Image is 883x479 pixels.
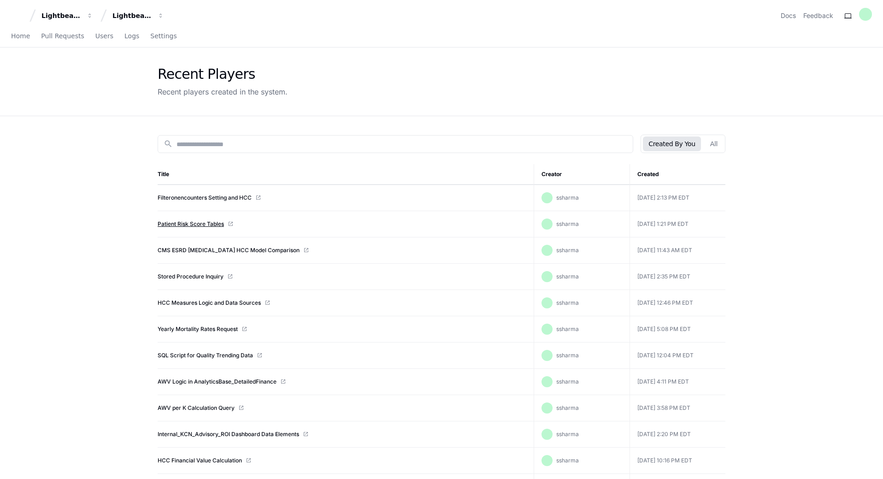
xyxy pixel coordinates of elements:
[556,194,579,201] span: ssharma
[630,316,725,343] td: [DATE] 5:08 PM EDT
[556,404,579,411] span: ssharma
[41,26,84,47] a: Pull Requests
[150,33,177,39] span: Settings
[630,421,725,448] td: [DATE] 2:20 PM EDT
[630,290,725,316] td: [DATE] 12:46 PM EDT
[41,11,81,20] div: Lightbeam Health
[556,457,579,464] span: ssharma
[705,136,723,151] button: All
[534,164,630,185] th: Creator
[643,136,701,151] button: Created By You
[109,7,168,24] button: Lightbeam Health Solutions
[11,26,30,47] a: Home
[41,33,84,39] span: Pull Requests
[124,26,139,47] a: Logs
[630,264,725,290] td: [DATE] 2:35 PM EDT
[150,26,177,47] a: Settings
[781,11,796,20] a: Docs
[112,11,152,20] div: Lightbeam Health Solutions
[556,352,579,359] span: ssharma
[630,211,725,237] td: [DATE] 1:21 PM EDT
[158,194,252,201] a: Filteronencounters Setting and HCC
[556,431,579,438] span: ssharma
[556,273,579,280] span: ssharma
[630,369,725,395] td: [DATE] 4:11 PM EDT
[556,220,579,227] span: ssharma
[556,299,579,306] span: ssharma
[630,237,725,264] td: [DATE] 11:43 AM EDT
[158,457,242,464] a: HCC Financial Value Calculation
[158,66,288,83] div: Recent Players
[11,33,30,39] span: Home
[556,325,579,332] span: ssharma
[158,325,238,333] a: Yearly Mortality Rates Request
[158,273,224,280] a: Stored Procedure Inquiry
[158,378,277,385] a: AWV Logic in AnalyticsBase_DetailedFinance
[630,164,725,185] th: Created
[158,352,253,359] a: SQL Script for Quality Trending Data
[158,220,224,228] a: Patient Risk Score Tables
[158,164,534,185] th: Title
[95,26,113,47] a: Users
[630,395,725,421] td: [DATE] 3:58 PM EDT
[158,86,288,97] div: Recent players created in the system.
[164,139,173,148] mat-icon: search
[158,431,299,438] a: Internal_KCN_Advisory_ROI Dashboard Data Elements
[124,33,139,39] span: Logs
[630,343,725,369] td: [DATE] 12:04 PM EDT
[158,404,235,412] a: AWV per K Calculation Query
[158,247,300,254] a: CMS ESRD [MEDICAL_DATA] HCC Model Comparison
[95,33,113,39] span: Users
[556,247,579,254] span: ssharma
[38,7,97,24] button: Lightbeam Health
[158,299,261,307] a: HCC Measures Logic and Data Sources
[556,378,579,385] span: ssharma
[630,448,725,474] td: [DATE] 10:16 PM EDT
[630,185,725,211] td: [DATE] 2:13 PM EDT
[803,11,833,20] button: Feedback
